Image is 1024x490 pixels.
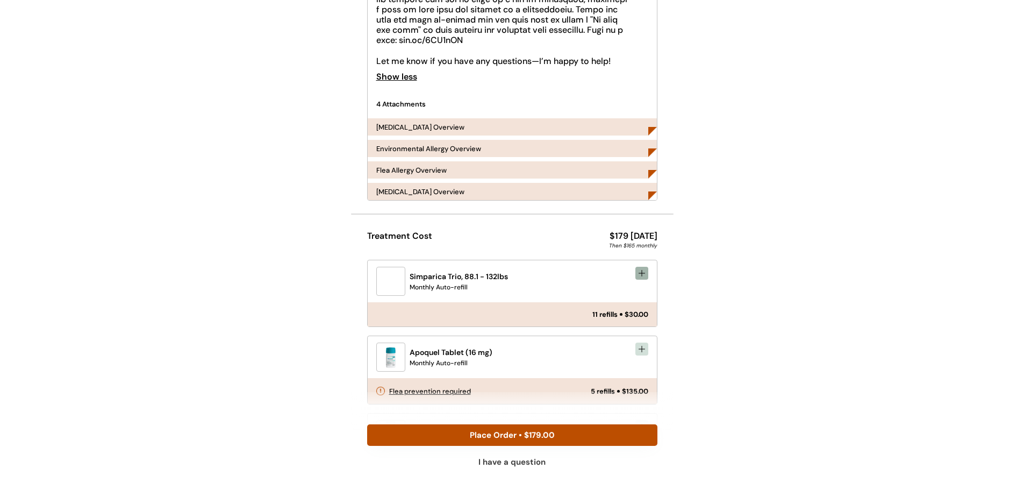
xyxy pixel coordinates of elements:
[376,188,464,195] div: [MEDICAL_DATA] Overview
[368,94,657,114] div: 4 Attachments
[648,148,657,157] img: Rectangle%20166.png
[478,458,546,466] div: I have a question
[367,424,657,446] button: Place Order • $179.00
[648,170,657,179] img: Rectangle%20166.png
[410,347,492,358] div: Apoquel Tablet (16 mg)
[410,358,468,368] div: Monthly Auto-refill
[591,388,615,395] div: 5 refills
[376,167,447,174] div: Flea Allergy Overview
[648,127,657,136] img: Rectangle%20166.png
[610,232,657,240] div: $179 [DATE]
[622,388,648,395] div: $135.00
[625,311,648,318] div: $30.00
[609,240,657,251] div: Then $165 monthly
[410,282,468,292] div: Monthly Auto-refill
[376,124,464,131] div: [MEDICAL_DATA] Overview
[376,145,481,152] div: Environmental Allergy Overview
[592,311,618,318] div: 11 refills
[376,66,417,88] div: Show less
[389,388,471,395] div: Flea prevention required
[648,191,657,200] img: Rectangle%20166.png
[367,232,432,240] div: Treatment Cost
[410,271,508,282] div: Simparica Trio, 88.1 - 132lbs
